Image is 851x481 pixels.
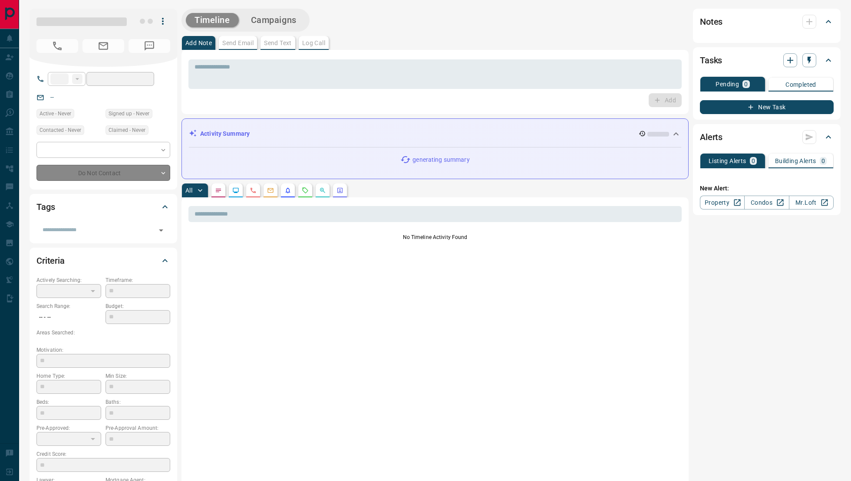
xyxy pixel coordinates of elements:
div: Activity Summary [189,126,681,142]
p: Budget: [106,302,170,310]
button: Timeline [186,13,239,27]
p: 0 [744,81,748,87]
a: -- [50,94,54,101]
svg: Emails [267,187,274,194]
p: Areas Searched: [36,329,170,337]
p: Motivation: [36,346,170,354]
h2: Notes [700,15,722,29]
a: Property [700,196,745,209]
p: Timeframe: [106,276,170,284]
span: Active - Never [40,109,71,118]
div: Do Not Contact [36,165,170,181]
p: 0 [752,158,755,164]
button: Campaigns [242,13,305,27]
svg: Listing Alerts [284,187,291,194]
h2: Tags [36,200,55,214]
a: Condos [744,196,789,209]
p: Pending [716,81,739,87]
a: Mr.Loft [789,196,834,209]
svg: Agent Actions [336,187,343,194]
p: No Timeline Activity Found [188,233,682,241]
p: New Alert: [700,184,834,193]
h2: Tasks [700,53,722,67]
div: Tasks [700,50,834,71]
p: generating summary [412,155,469,164]
button: New Task [700,100,834,114]
span: No Email [82,39,124,53]
p: Activity Summary [200,129,250,138]
span: Signed up - Never [109,109,149,118]
span: Claimed - Never [109,126,145,134]
p: Baths: [106,398,170,406]
p: Beds: [36,398,101,406]
p: Min Size: [106,372,170,380]
p: Completed [785,82,816,88]
p: Search Range: [36,302,101,310]
svg: Calls [250,187,257,194]
svg: Opportunities [319,187,326,194]
div: Notes [700,11,834,32]
p: Actively Searching: [36,276,101,284]
p: Pre-Approval Amount: [106,424,170,432]
p: 0 [821,158,825,164]
p: Pre-Approved: [36,424,101,432]
div: Criteria [36,250,170,271]
div: Tags [36,196,170,217]
h2: Alerts [700,130,722,144]
h2: Criteria [36,254,65,268]
p: Building Alerts [775,158,816,164]
svg: Notes [215,187,222,194]
p: Credit Score: [36,450,170,458]
span: No Number [129,39,170,53]
p: Listing Alerts [709,158,746,164]
p: All [185,187,192,193]
p: Add Note [185,40,212,46]
svg: Lead Browsing Activity [232,187,239,194]
p: Home Type: [36,372,101,380]
button: Open [155,224,167,236]
span: No Number [36,39,78,53]
span: Contacted - Never [40,126,81,134]
p: -- - -- [36,310,101,324]
svg: Requests [302,187,309,194]
div: Alerts [700,127,834,147]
